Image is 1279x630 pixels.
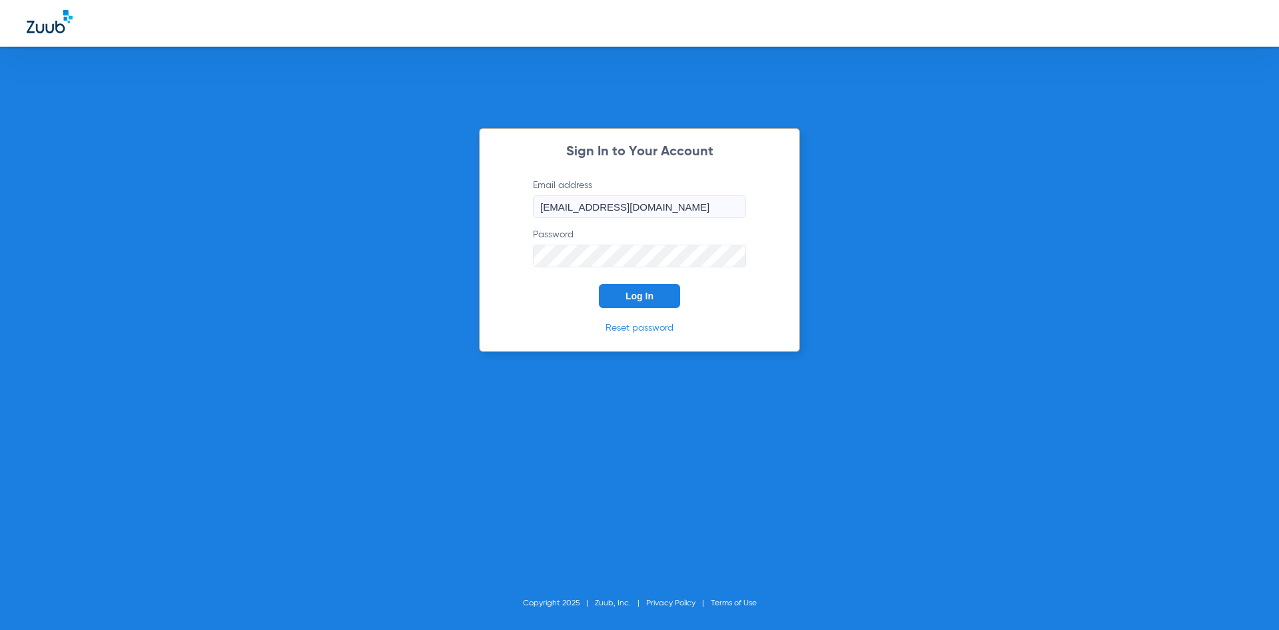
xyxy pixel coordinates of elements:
[523,597,595,610] li: Copyright 2025
[595,597,646,610] li: Zuub, Inc.
[711,599,757,607] a: Terms of Use
[533,195,746,218] input: Email address
[599,284,680,308] button: Log In
[1212,566,1279,630] iframe: Chat Widget
[513,145,766,159] h2: Sign In to Your Account
[27,10,73,33] img: Zuub Logo
[606,323,673,333] a: Reset password
[533,179,746,218] label: Email address
[646,599,695,607] a: Privacy Policy
[626,291,653,301] span: Log In
[533,228,746,267] label: Password
[533,245,746,267] input: Password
